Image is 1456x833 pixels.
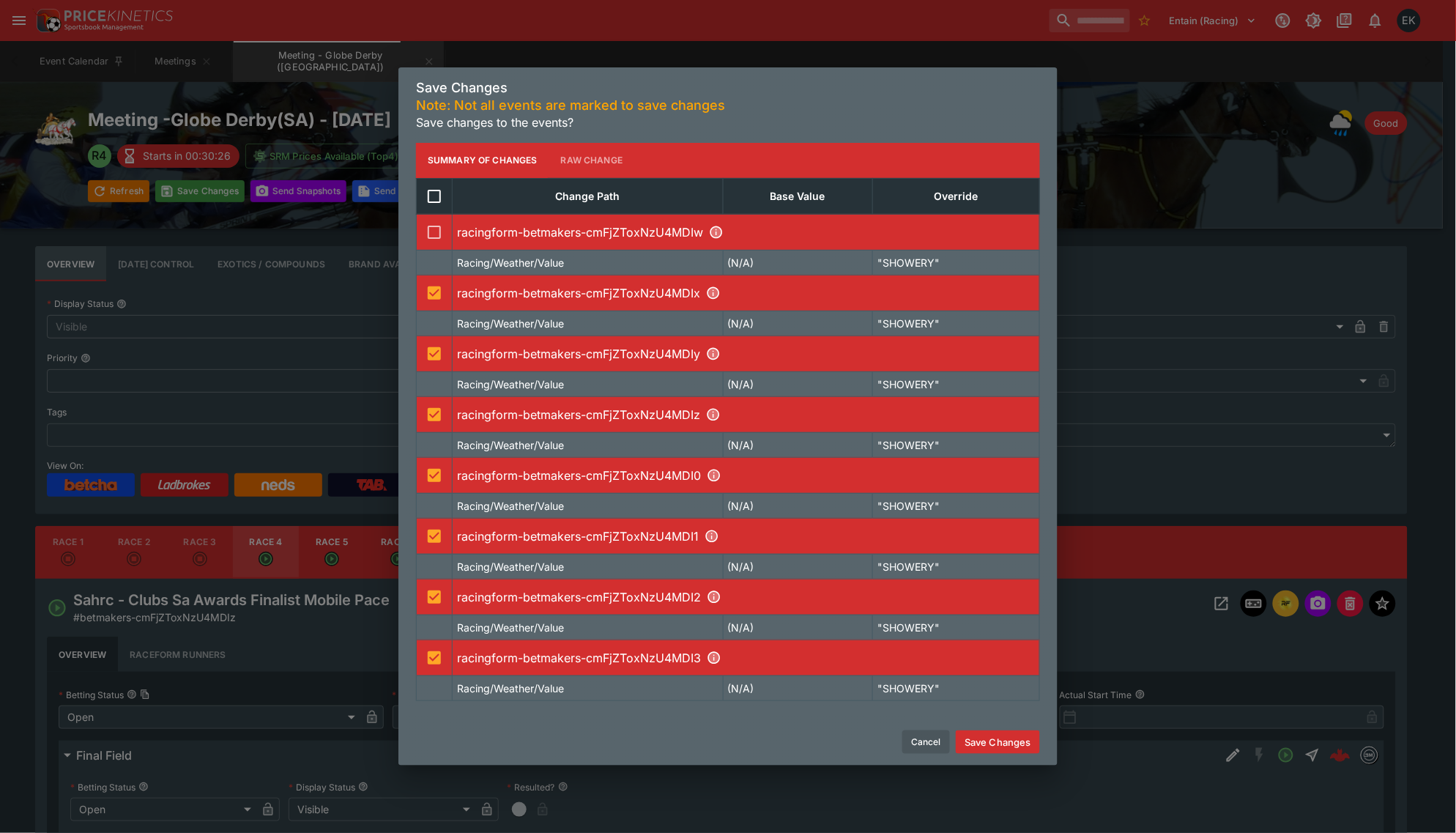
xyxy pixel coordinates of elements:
p: Racing/Weather/Value [457,559,564,574]
p: Racing/Weather/Value [457,316,564,331]
td: (N/A) [723,675,873,700]
td: (N/A) [723,615,873,640]
svg: R6 - T-Junction Performing At Globe Sunday August 31 Pace [705,529,719,544]
p: racingform-betmakers-cmFjZToxNzU4MDI1 [457,527,1035,545]
svg: R2 - Nc Equine Pace [706,286,721,300]
svg: R5 - Pontian Eagles Soccer Club Pace [707,468,721,483]
p: racingform-betmakers-cmFjZToxNzU4MDI2 [457,588,1035,606]
td: (N/A) [723,371,873,396]
p: racingform-betmakers-cmFjZToxNzU4MDIy [457,345,1035,363]
p: Racing/Weather/Value [457,498,564,514]
p: Racing/Weather/Value [457,255,564,270]
td: (N/A) [723,493,873,518]
p: Racing/Weather/Value [457,620,564,635]
p: racingform-betmakers-cmFjZToxNzU4MDIz [457,406,1035,423]
button: Cancel [902,730,950,754]
h5: Save Changes [416,79,1040,96]
td: "SHOWERY" [873,432,1040,457]
td: "SHOWERY" [873,250,1040,275]
td: (N/A) [723,554,873,579]
button: Save Changes [956,730,1040,754]
h5: Note: Not all events are marked to save changes [416,97,1040,114]
svg: R4 - Sahrc - Clubs Sa Awards Finalist Pace [706,407,721,422]
td: "SHOWERY" [873,371,1040,396]
p: Racing/Weather/Value [457,681,564,696]
th: Base Value [723,178,873,214]
td: (N/A) [723,250,873,275]
button: Raw Change [549,143,635,178]
p: racingform-betmakers-cmFjZToxNzU4MDI3 [457,649,1035,667]
p: Racing/Weather/Value [457,377,564,392]
p: Save changes to the events? [416,114,1040,131]
td: "SHOWERY" [873,554,1040,579]
td: "SHOWERY" [873,311,1040,336]
svg: R1 - Ladbrokes Odds Surge Pace [709,225,724,240]
td: (N/A) [723,311,873,336]
button: Summary of Changes [416,143,549,178]
th: Override [873,178,1040,214]
td: "SHOWERY" [873,615,1040,640]
p: racingform-betmakers-cmFjZToxNzU4MDI0 [457,467,1035,484]
p: Racing/Weather/Value [457,437,564,453]
p: racingform-betmakers-cmFjZToxNzU4MDIx [457,284,1035,302]
td: (N/A) [723,432,873,457]
th: Change Path [453,178,724,214]
td: "SHOWERY" [873,493,1040,518]
svg: R8 - Aldebaran Park Trotters Mobile [707,651,721,665]
svg: R7 - Ladbrokes Blackbook 3Yo & 4Yo Pace [707,590,721,604]
td: "SHOWERY" [873,675,1040,700]
p: racingform-betmakers-cmFjZToxNzU4MDIw [457,223,1035,241]
svg: R3 - Kevin & Kay Seymour Pace [706,347,721,361]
